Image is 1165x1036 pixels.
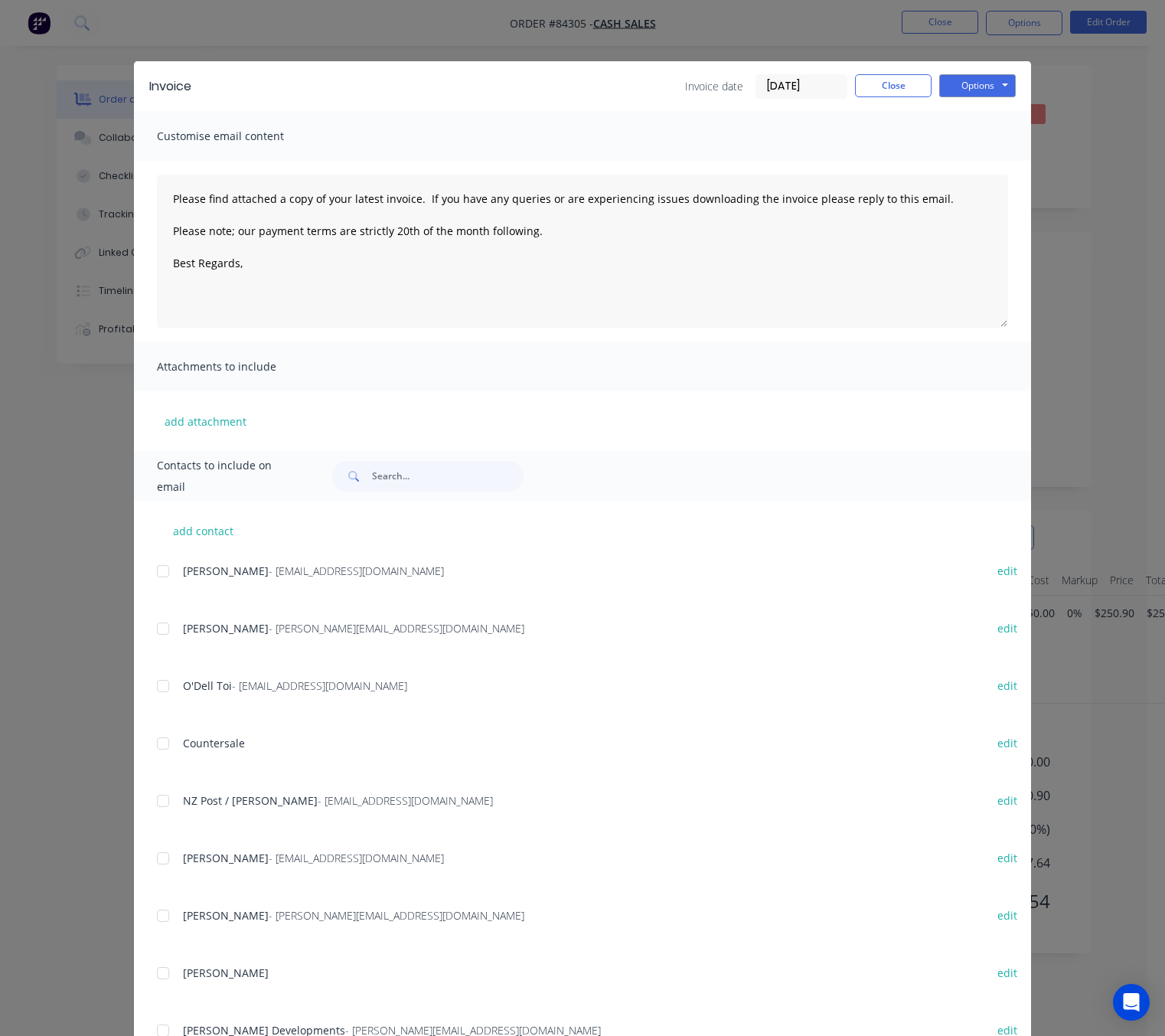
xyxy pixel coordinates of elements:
div: Open Intercom Messenger [1113,984,1150,1021]
input: Search... [372,461,524,492]
span: - [EMAIL_ADDRESS][DOMAIN_NAME] [269,564,444,578]
button: edit [988,848,1026,868]
span: - [PERSON_NAME][EMAIL_ADDRESS][DOMAIN_NAME] [269,621,524,636]
button: edit [988,618,1026,639]
button: edit [988,962,1026,983]
span: - [EMAIL_ADDRESS][DOMAIN_NAME] [232,678,407,693]
button: edit [988,790,1026,811]
span: Contacts to include on email [157,455,294,498]
span: - [EMAIL_ADDRESS][DOMAIN_NAME] [318,793,493,808]
span: - [PERSON_NAME][EMAIL_ADDRESS][DOMAIN_NAME] [269,908,524,923]
span: [PERSON_NAME] [183,966,269,980]
button: edit [988,733,1026,753]
span: [PERSON_NAME] [183,851,269,865]
button: add contact [157,519,249,542]
span: Countersale [183,736,245,750]
button: edit [988,675,1026,696]
div: Invoice [149,77,191,96]
button: Close [855,74,932,97]
textarea: Please find attached a copy of your latest invoice. If you have any queries or are experiencing i... [157,175,1008,328]
button: edit [988,560,1026,581]
span: [PERSON_NAME] [183,564,269,578]
button: Options [939,74,1016,97]
span: - [EMAIL_ADDRESS][DOMAIN_NAME] [269,851,444,865]
span: Customise email content [157,126,325,147]
span: O'Dell Toi [183,678,232,693]
span: Invoice date [685,78,743,94]
span: NZ Post / [PERSON_NAME] [183,793,318,808]
button: edit [988,905,1026,926]
span: [PERSON_NAME] [183,621,269,636]
span: [PERSON_NAME] [183,908,269,923]
span: Attachments to include [157,356,325,377]
button: add attachment [157,410,254,433]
